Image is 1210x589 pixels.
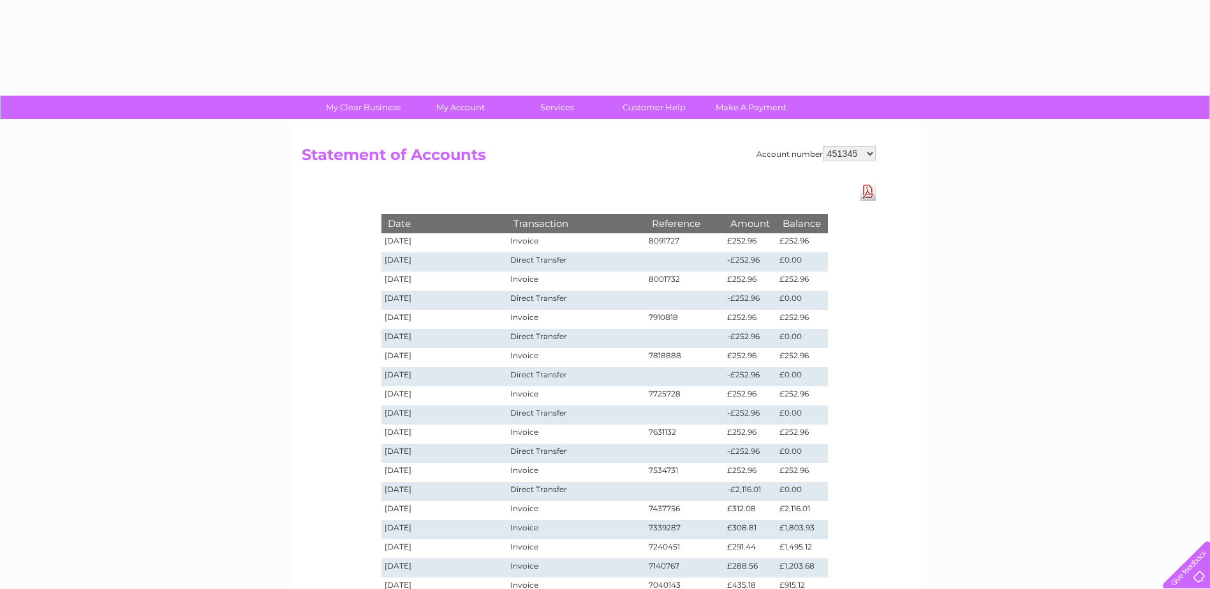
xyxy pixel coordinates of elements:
[507,501,645,520] td: Invoice
[646,386,725,405] td: 7725728
[724,501,776,520] td: £312.08
[724,291,776,310] td: -£252.96
[724,310,776,329] td: £252.96
[507,348,645,367] td: Invoice
[507,444,645,463] td: Direct Transfer
[776,386,827,405] td: £252.96
[724,348,776,367] td: £252.96
[381,405,508,425] td: [DATE]
[646,233,725,252] td: 8091727
[507,291,645,310] td: Direct Transfer
[507,367,645,386] td: Direct Transfer
[776,367,827,386] td: £0.00
[776,520,827,539] td: £1,803.93
[381,252,508,272] td: [DATE]
[724,214,776,233] th: Amount
[776,291,827,310] td: £0.00
[776,539,827,558] td: £1,495.12
[776,214,827,233] th: Balance
[381,233,508,252] td: [DATE]
[724,329,776,348] td: -£252.96
[507,520,645,539] td: Invoice
[724,252,776,272] td: -£252.96
[724,558,776,578] td: £288.56
[776,482,827,501] td: £0.00
[381,463,508,482] td: [DATE]
[776,252,827,272] td: £0.00
[756,146,876,161] div: Account number
[408,96,513,119] a: My Account
[724,520,776,539] td: £308.81
[381,348,508,367] td: [DATE]
[776,405,827,425] td: £0.00
[724,367,776,386] td: -£252.96
[381,329,508,348] td: [DATE]
[507,463,645,482] td: Invoice
[646,214,725,233] th: Reference
[724,386,776,405] td: £252.96
[646,520,725,539] td: 7339287
[646,310,725,329] td: 7910818
[381,444,508,463] td: [DATE]
[646,558,725,578] td: 7140767
[302,146,876,170] h2: Statement of Accounts
[507,558,645,578] td: Invoice
[776,329,827,348] td: £0.00
[507,386,645,405] td: Invoice
[724,463,776,482] td: £252.96
[601,96,707,119] a: Customer Help
[311,96,416,119] a: My Clear Business
[724,425,776,444] td: £252.96
[381,386,508,405] td: [DATE]
[776,348,827,367] td: £252.96
[776,425,827,444] td: £252.96
[776,310,827,329] td: £252.96
[776,233,827,252] td: £252.96
[381,520,508,539] td: [DATE]
[381,425,508,444] td: [DATE]
[507,214,645,233] th: Transaction
[507,329,645,348] td: Direct Transfer
[724,539,776,558] td: £291.44
[646,425,725,444] td: 7631132
[646,501,725,520] td: 7437756
[646,463,725,482] td: 7534731
[724,405,776,425] td: -£252.96
[381,272,508,291] td: [DATE]
[507,310,645,329] td: Invoice
[646,272,725,291] td: 8001732
[381,539,508,558] td: [DATE]
[724,444,776,463] td: -£252.96
[776,444,827,463] td: £0.00
[776,272,827,291] td: £252.96
[507,539,645,558] td: Invoice
[381,291,508,310] td: [DATE]
[776,463,827,482] td: £252.96
[507,233,645,252] td: Invoice
[776,558,827,578] td: £1,203.68
[646,348,725,367] td: 7818888
[507,405,645,425] td: Direct Transfer
[698,96,804,119] a: Make A Payment
[724,233,776,252] td: £252.96
[381,310,508,329] td: [DATE]
[776,501,827,520] td: £2,116.01
[646,539,725,558] td: 7240451
[381,501,508,520] td: [DATE]
[860,182,876,201] a: Download Pdf
[724,482,776,501] td: -£2,116.01
[507,482,645,501] td: Direct Transfer
[507,252,645,272] td: Direct Transfer
[381,558,508,578] td: [DATE]
[505,96,610,119] a: Services
[507,425,645,444] td: Invoice
[507,272,645,291] td: Invoice
[381,214,508,233] th: Date
[724,272,776,291] td: £252.96
[381,482,508,501] td: [DATE]
[381,367,508,386] td: [DATE]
